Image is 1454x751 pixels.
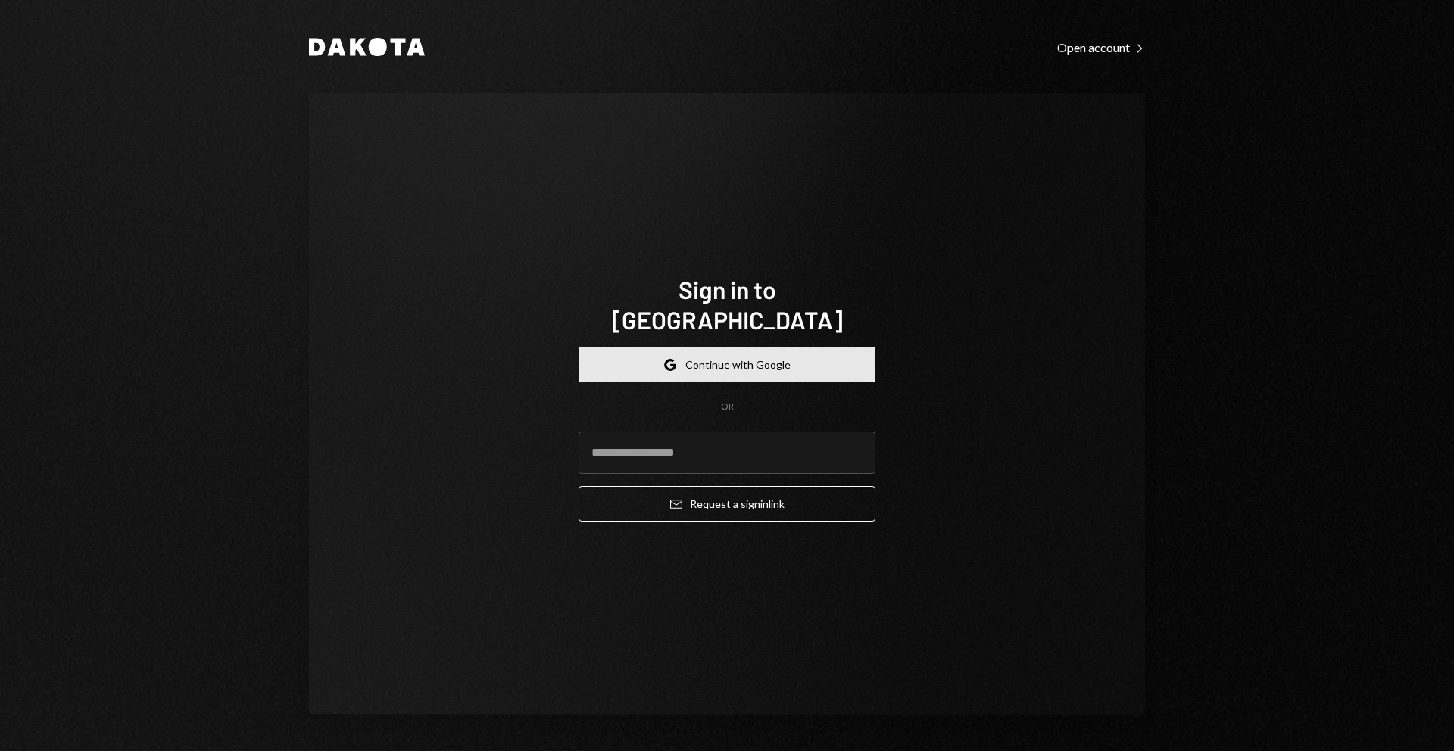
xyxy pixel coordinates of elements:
a: Open account [1057,39,1145,55]
button: Request a signinlink [579,486,875,522]
button: Continue with Google [579,347,875,382]
div: OR [721,400,734,413]
div: Open account [1057,40,1145,55]
h1: Sign in to [GEOGRAPHIC_DATA] [579,274,875,335]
